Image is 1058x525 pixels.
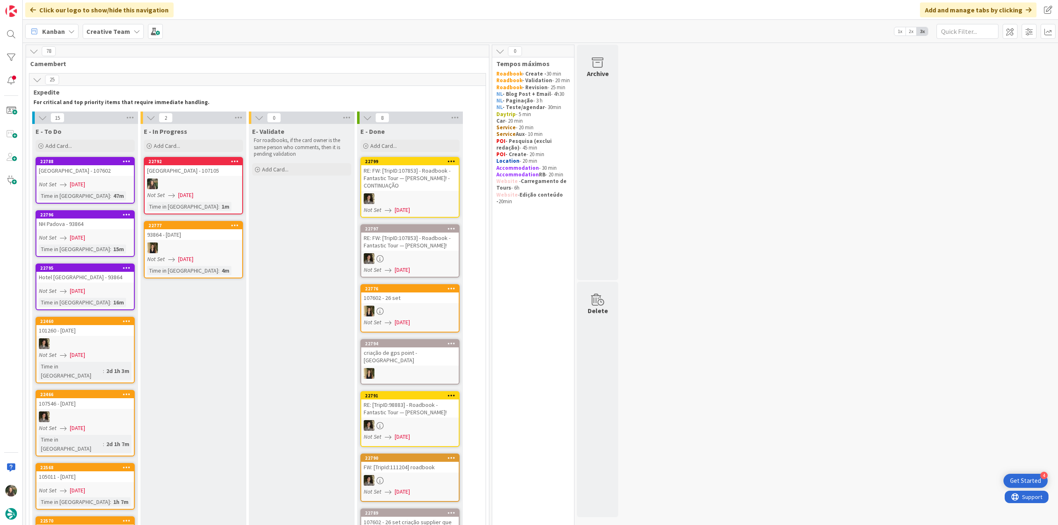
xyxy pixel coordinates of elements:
div: Time in [GEOGRAPHIC_DATA] [39,497,110,506]
div: 22790FW: [TripId:111204] roadbook [361,454,459,473]
span: E- Validate [252,127,284,135]
div: SP [361,306,459,316]
img: MS [39,338,50,349]
strong: Website [496,178,518,185]
span: Add Card... [154,142,180,150]
div: 22790 [361,454,459,462]
span: : [110,497,111,506]
span: Add Card... [370,142,397,150]
strong: Aux [516,131,525,138]
div: 47m [111,191,126,200]
strong: Website [496,191,518,198]
div: 105011 - [DATE] [36,471,134,482]
p: For roadbooks, if the card owner is the same person who comments, then it is pending validation [254,137,350,157]
strong: Roadbook [496,84,522,91]
a: 2277793864 - [DATE]SPNot Set[DATE]Time in [GEOGRAPHIC_DATA]:4m [144,221,243,278]
span: [DATE] [70,287,85,295]
div: 22795 [36,264,134,272]
div: MS [361,475,459,486]
div: SP [361,368,459,379]
div: RE: FW: [TripID:107853] - Roadbook - Fantastic Tour — [PERSON_NAME]! [361,233,459,251]
div: 22776 [365,286,459,292]
div: Time in [GEOGRAPHIC_DATA] [147,266,218,275]
span: 2 [159,113,173,123]
span: Add Card... [45,142,72,150]
a: 22788[GEOGRAPHIC_DATA] - 107602Not Set[DATE]Time in [GEOGRAPHIC_DATA]:47m [36,157,135,204]
a: 22792[GEOGRAPHIC_DATA] - 107105IGNot Set[DATE]Time in [GEOGRAPHIC_DATA]:1m [144,157,243,214]
div: criação de gps point - [GEOGRAPHIC_DATA] [361,347,459,366]
div: 22792 [148,159,242,164]
i: Not Set [147,191,165,199]
div: 2d 1h 3m [104,366,131,375]
strong: - Create - [522,70,546,77]
p: - 20 min [496,124,570,131]
div: 107602 - 26 set [361,292,459,303]
div: Open Get Started checklist, remaining modules: 4 [1003,474,1048,488]
div: 22797 [361,225,459,233]
div: 22776107602 - 26 set [361,285,459,303]
div: 1m [219,202,231,211]
span: 15 [50,113,64,123]
a: 22797RE: FW: [TripID:107853] - Roadbook - Fantastic Tour — [PERSON_NAME]!MSNot Set[DATE] [360,224,460,278]
img: IG [147,178,158,189]
div: 22568105011 - [DATE] [36,464,134,482]
span: Tempos máximos [496,59,564,68]
p: - 20 min [496,118,570,124]
div: 22788 [36,158,134,165]
strong: Daytrip [496,111,516,118]
p: - 3 h [496,97,570,104]
span: [DATE] [395,206,410,214]
span: 25 [45,75,59,85]
div: 22460101260 - [DATE] [36,318,134,336]
span: [DATE] [395,266,410,274]
span: E - To Do [36,127,62,135]
div: 22794 [365,341,459,347]
span: Camembert [30,59,479,68]
img: IG [5,485,17,496]
img: Visit kanbanzone.com [5,5,17,17]
strong: POI [496,151,505,158]
div: 22799 [365,159,459,164]
div: Time in [GEOGRAPHIC_DATA] [147,202,218,211]
div: NH Padova - 93864 [36,219,134,229]
strong: Car [496,117,505,124]
a: 22776107602 - 26 setSPNot Set[DATE] [360,284,460,333]
div: 107546 - [DATE] [36,398,134,409]
div: Time in [GEOGRAPHIC_DATA] [39,298,110,307]
div: Delete [588,306,608,316]
i: Not Set [364,266,381,273]
p: - 20 min [496,158,570,164]
a: 22795Hotel [GEOGRAPHIC_DATA] - 93864Not Set[DATE]Time in [GEOGRAPHIC_DATA]:16m [36,264,135,310]
strong: POI [496,138,505,145]
strong: Roadbook [496,70,522,77]
div: MS [36,338,134,349]
div: 2d 1h 7m [104,439,131,449]
p: - 25 min [496,84,570,91]
div: 22570 [36,517,134,525]
strong: Location [496,157,519,164]
span: [DATE] [70,180,85,189]
p: - 20 min [496,151,570,158]
strong: - Create [505,151,527,158]
a: 22799RE: FW: [TripID:107853] - Roadbook - Fantastic Tour — [PERSON_NAME]! - CONTINUAÇÃOMSNot Set[... [360,157,460,218]
i: Not Set [39,351,57,359]
strong: - Teste/agendar [503,104,545,111]
strong: NL [496,90,503,97]
p: 30 min [496,71,570,77]
strong: For critical and top priority items that require immediate handling. [33,99,210,106]
img: SP [147,242,158,253]
div: MS [361,420,459,431]
div: 22794 [361,340,459,347]
span: Expedite [33,88,475,96]
span: [DATE] [395,487,410,496]
p: - 20 min [496,171,570,178]
i: Not Set [364,488,381,495]
img: MS [364,475,374,486]
div: 22570 [40,518,134,524]
div: 22797 [365,226,459,232]
strong: NL [496,104,503,111]
p: - - 6h [496,178,570,192]
div: 93864 - [DATE] [145,229,242,240]
div: 22568 [36,464,134,471]
a: 22796NH Padova - 93864Not Set[DATE]Time in [GEOGRAPHIC_DATA]:15m [36,210,135,257]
